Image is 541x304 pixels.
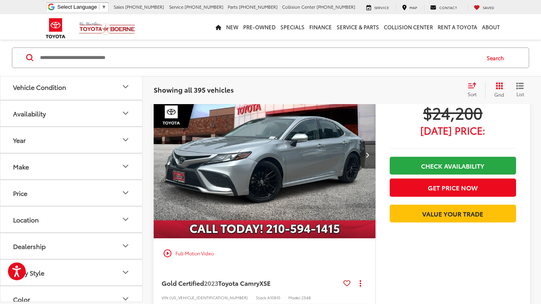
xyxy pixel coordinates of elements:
div: Color [13,295,30,303]
button: YearYear [0,127,143,153]
a: Map [396,4,423,11]
div: Vehicle Condition [121,82,130,91]
div: Price [121,188,130,198]
a: Pre-Owned [241,14,278,40]
div: Body Style [13,269,44,276]
span: Model: [288,294,301,300]
span: 2548 [301,294,311,300]
button: PricePrice [0,180,143,206]
a: Contact [424,4,463,11]
button: Grid View [485,82,510,98]
span: A10810 [267,294,280,300]
a: New [224,14,241,40]
div: 2023 Toyota Camry XSE 0 [153,72,376,238]
button: Next image [360,141,375,169]
span: Stock: [256,294,267,300]
button: MakeMake [0,154,143,179]
button: Vehicle ConditionVehicle Condition [0,74,143,100]
button: DealershipDealership [0,233,143,259]
button: Search [479,48,515,68]
button: List View [510,82,530,98]
a: About [480,14,502,40]
button: Get Price Now [390,179,516,196]
div: Year [13,136,26,144]
span: VIN: [162,294,170,300]
div: Availability [121,108,130,118]
span: Map [410,5,417,10]
img: 2023 Toyota Camry XSE [153,72,376,239]
div: Dealership [121,241,130,251]
span: [PHONE_NUMBER] [125,4,164,10]
a: Select Language​ [57,4,107,10]
span: Toyota Camry [218,278,259,287]
a: Service [360,4,395,11]
span: Parts [228,4,238,10]
span: List [516,91,524,97]
div: Color [121,294,130,304]
a: Gold Certified2023Toyota CamryXSE [162,279,340,287]
span: Select Language [57,4,97,10]
div: Price [13,189,27,197]
span: dropdown dots [360,280,361,286]
a: Finance [307,14,334,40]
span: Saved [483,5,494,10]
button: Actions [354,276,368,290]
span: Contact [439,5,457,10]
span: ▼ [101,4,107,10]
div: Make [121,161,130,171]
button: Body StyleBody Style [0,260,143,285]
div: Location [13,216,39,223]
span: Service [374,5,389,10]
a: Check Availability [390,157,516,175]
span: XSE [259,278,270,287]
span: [PHONE_NUMBER] [239,4,278,10]
a: Specials [278,14,307,40]
button: AvailabilityAvailability [0,101,143,126]
img: Vic Vaughan Toyota of Boerne [79,21,135,35]
span: Sales [114,4,124,10]
a: Rent a Toyota [435,14,480,40]
span: [PHONE_NUMBER] [185,4,223,10]
span: [US_VEHICLE_IDENTIFICATION_NUMBER] [170,294,248,300]
a: Service & Parts: Opens in a new tab [334,14,381,40]
a: Home [213,14,224,40]
span: [PHONE_NUMBER] [316,4,355,10]
a: Collision Center [381,14,435,40]
div: Dealership [13,242,46,250]
input: Search by Make, Model, or Keyword [39,48,479,67]
button: LocationLocation [0,207,143,232]
div: Location [121,215,130,224]
span: [DATE] Price: [390,126,516,134]
a: 2023 Toyota Camry XSE2023 Toyota Camry XSE2023 Toyota Camry XSE2023 Toyota Camry XSE [153,72,376,238]
div: Make [13,163,29,170]
span: Collision Center [282,4,315,10]
span: Sort [468,91,476,97]
span: $24,200 [390,103,516,122]
a: My Saved Vehicles [468,4,500,11]
div: Availability [13,110,46,117]
span: Showing all 395 vehicles [154,85,234,94]
div: Vehicle Condition [13,83,66,91]
img: Toyota [41,15,70,41]
button: Select sort value [464,82,485,98]
span: Grid [494,91,504,98]
a: Value Your Trade [390,205,516,222]
span: Gold Certified [162,278,204,287]
span: 2023 [204,278,218,287]
div: Year [121,135,130,144]
div: Body Style [121,268,130,277]
span: Service [169,4,183,10]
